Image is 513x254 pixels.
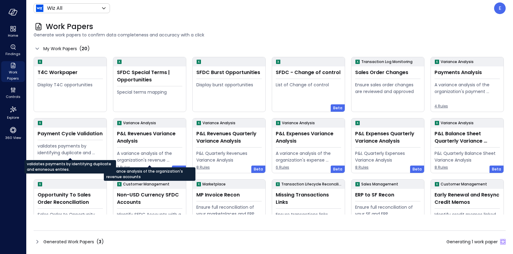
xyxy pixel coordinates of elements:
[117,89,182,95] div: Special terms mapping
[435,164,500,170] span: 8 Rules
[333,166,342,172] span: Beta
[441,59,474,65] p: Variance Analysis
[1,43,25,58] div: Findings
[499,5,501,12] p: E
[5,135,21,141] span: 360 View
[276,191,341,206] div: Missing Transactions Links
[276,81,341,88] div: List of Change of control
[355,191,420,199] div: ERP to SF Recon
[1,125,25,141] div: 360 View
[202,181,226,187] p: Marketplace
[196,69,262,76] div: SFDC Burst Opportunities
[1,86,25,100] div: Controls
[281,181,342,187] p: Transaction Lifecycle Reconciliation
[196,191,262,199] div: MP Invoice Recon
[4,69,22,81] span: Work Papers
[36,5,43,12] img: Icon
[282,120,315,126] p: Variance Analysis
[276,69,341,76] div: SFDC - Change of control
[7,114,19,121] span: Explore
[413,166,422,172] span: Beta
[435,191,500,206] div: Early Renewal and Resync Credit Memos
[99,239,101,245] span: 3
[123,181,169,187] p: Customer Management
[355,130,420,145] div: P&L Expenses Quarterly Variance Analysis
[333,105,342,111] span: Beta
[38,211,103,218] div: Sales Order to Opportunity
[435,81,500,95] div: A variance analysis of the organization's payment transactions
[355,164,420,170] span: 8 Rules
[117,191,182,206] div: Non-USD Currency SFDC Accounts
[355,150,420,163] div: P&L Quarterly Expenses Variance Analysis
[96,238,104,245] div: ( )
[202,120,235,126] p: Variance Analysis
[117,69,182,84] div: SFDC Special Terms | Opportunities
[104,167,195,181] div: A variance analysis of the organization's revenue accounts
[441,120,474,126] p: Variance Analysis
[196,81,262,88] div: Display burst opportunities
[38,69,103,76] div: T4C Workpaper
[38,130,103,137] div: Payment Cycle Validation
[117,150,182,163] div: A variance analysis of the organization's revenue accounts
[79,45,90,52] div: ( )
[82,46,87,52] span: 20
[355,69,420,76] div: Sales Order Changes
[276,130,341,145] div: P&L Expenses Variance Analysis
[24,160,116,174] div: validates payments by identifying duplicate and erroneous entries.
[1,104,25,121] div: Explore
[196,130,262,145] div: P&L Revenues Quarterly Variance Analysis
[117,211,182,225] div: Identify SFDC Accounts with a non-USD configured currency
[441,181,487,187] p: Customer Management
[1,24,25,39] div: Home
[6,94,20,100] span: Controls
[500,239,506,245] div: Sliding puzzle loader
[355,204,420,217] div: Ensure full reconciliation of your SF and ERP
[361,59,413,65] p: Transaction Log Monitoring
[446,238,498,245] span: Generating 1 work paper
[1,61,25,82] div: Work Papers
[196,164,262,170] span: 8 Rules
[43,238,94,245] span: Generated Work Papers
[435,211,500,225] div: Identify credit memos linked to resyncs and early renewals
[196,150,262,163] div: P&L Quarterly Revenues Variance Analysis
[494,2,506,14] div: Eleanor Yehudai
[196,204,262,217] div: Ensure full reconciliation of your marketplaces and ERP
[47,5,62,12] p: Wiz All
[123,120,156,126] p: Variance Analysis
[254,166,263,172] span: Beta
[117,130,182,145] div: P&L Revenues Variance Analysis
[43,45,77,52] span: My Work Papers
[38,143,103,156] div: validates payments by identifying duplicate and erroneous entries.
[435,103,500,109] span: 4 Rules
[38,81,103,88] div: Display T4C opportunities
[276,150,341,163] div: A variance analysis of the organization's expense accounts
[276,211,341,225] div: Ensure transactions links completeness
[435,69,500,76] div: Payments Analysis
[38,191,103,206] div: Opportunity To Sales Order Reconciliation
[8,32,18,39] span: Home
[492,166,501,172] span: Beta
[5,51,20,57] span: Findings
[435,130,500,145] div: P&L Balance Sheet Quarterly Variance Analysis
[34,32,506,38] span: Generate work papers to confirm data completeness and accuracy with a click
[435,150,500,163] div: P&L Quarterly Balance Sheet Variance Analysis
[46,22,93,32] span: Work Papers
[361,181,398,187] p: Sales Management
[355,81,420,95] div: Ensure sales order changes are reviewed and approved
[276,164,341,170] span: 6 Rules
